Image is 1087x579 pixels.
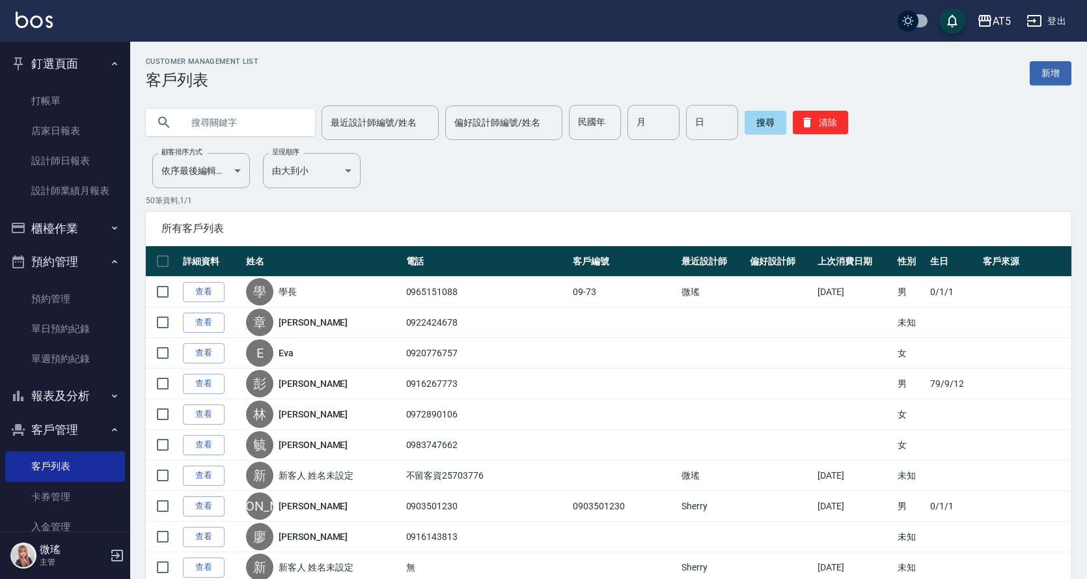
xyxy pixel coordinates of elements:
div: AT5 [993,13,1011,29]
button: 搜尋 [745,111,786,134]
td: 男 [894,491,927,522]
a: 查看 [183,313,225,333]
td: 0965151088 [403,277,570,307]
h2: Customer Management List [146,57,258,66]
span: 所有客戶列表 [161,222,1056,235]
a: [PERSON_NAME] [279,530,348,543]
a: [PERSON_NAME] [279,438,348,451]
a: 查看 [183,282,225,302]
th: 電話 [403,246,570,277]
th: 詳細資料 [180,246,243,277]
a: 新客人 姓名未設定 [279,469,353,482]
a: 查看 [183,435,225,455]
a: 查看 [183,374,225,394]
button: 櫃檯作業 [5,212,125,246]
th: 上次消費日期 [814,246,894,277]
button: 登出 [1021,9,1071,33]
div: 章 [246,309,273,336]
td: 微瑤 [678,277,747,307]
button: 報表及分析 [5,379,125,413]
a: 查看 [183,466,225,486]
h3: 客戶列表 [146,71,258,89]
div: 林 [246,401,273,428]
th: 客戶來源 [980,246,1071,277]
a: 單週預約紀錄 [5,344,125,374]
a: Eva [279,346,294,360]
a: 學長 [279,285,297,298]
a: 設計師日報表 [5,146,125,176]
th: 姓名 [243,246,402,277]
p: 主管 [40,556,106,568]
th: 偏好設計師 [747,246,815,277]
td: 女 [894,338,927,369]
td: [DATE] [814,277,894,307]
td: 0903501230 [403,491,570,522]
td: Sherry [678,491,747,522]
td: 0920776757 [403,338,570,369]
a: 卡券管理 [5,482,125,512]
td: 不留客資25703776 [403,460,570,491]
td: 0972890106 [403,399,570,430]
img: Logo [16,12,53,28]
div: 新 [246,462,273,489]
div: 依序最後編輯時間 [152,153,250,188]
td: 男 [894,369,927,399]
td: 0/1/1 [927,277,980,307]
label: 顧客排序方式 [161,147,202,157]
h5: 微瑤 [40,543,106,556]
th: 客戶編號 [570,246,678,277]
td: 未知 [894,460,927,491]
button: 預約管理 [5,245,125,279]
button: 客戶管理 [5,413,125,447]
td: 男 [894,277,927,307]
a: 查看 [183,527,225,547]
td: 0/1/1 [927,491,980,522]
td: 79/9/12 [927,369,980,399]
th: 生日 [927,246,980,277]
td: [DATE] [814,460,894,491]
button: save [939,8,965,34]
a: 客戶列表 [5,451,125,481]
td: 0903501230 [570,491,678,522]
a: 入金管理 [5,512,125,542]
th: 最近設計師 [678,246,747,277]
td: 女 [894,430,927,460]
a: 設計師業績月報表 [5,176,125,206]
a: 查看 [183,558,225,578]
a: 查看 [183,496,225,516]
p: 50 筆資料, 1 / 1 [146,195,1071,206]
input: 搜尋關鍵字 [182,105,305,140]
td: 未知 [894,522,927,552]
label: 呈現順序 [272,147,299,157]
a: 單日預約紀錄 [5,314,125,344]
div: 學 [246,278,273,305]
a: 查看 [183,404,225,425]
a: 店家日報表 [5,116,125,146]
div: E [246,339,273,367]
button: 清除 [793,111,848,134]
a: [PERSON_NAME] [279,408,348,421]
div: 廖 [246,523,273,550]
a: 新增 [1030,61,1071,85]
a: 打帳單 [5,86,125,116]
div: 由大到小 [263,153,361,188]
div: 毓 [246,431,273,459]
button: AT5 [972,8,1016,35]
a: 預約管理 [5,284,125,314]
td: [DATE] [814,491,894,522]
a: 查看 [183,343,225,363]
td: 0922424678 [403,307,570,338]
div: 彭 [246,370,273,397]
a: 新客人 姓名未設定 [279,561,353,574]
td: 09-73 [570,277,678,307]
a: [PERSON_NAME] [279,500,348,513]
td: 未知 [894,307,927,338]
button: 釘選頁面 [5,47,125,81]
img: Person [10,543,36,569]
div: [PERSON_NAME] [246,492,273,520]
td: 0916143813 [403,522,570,552]
td: 女 [894,399,927,430]
td: 0916267773 [403,369,570,399]
th: 性別 [894,246,927,277]
a: [PERSON_NAME] [279,377,348,390]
